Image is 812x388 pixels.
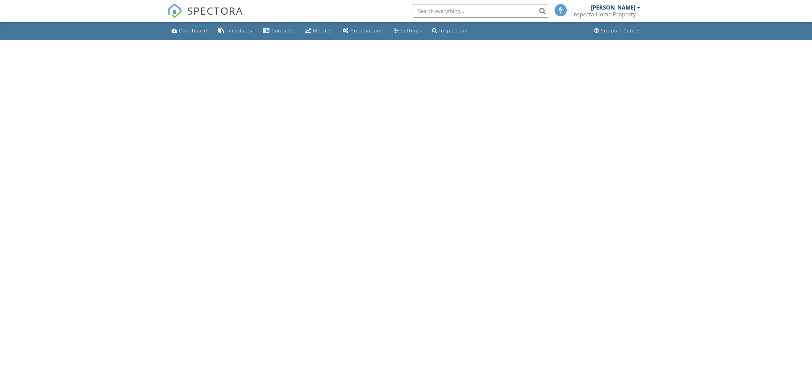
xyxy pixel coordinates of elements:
[591,25,644,37] a: Support Center
[179,27,207,34] div: Dashboard
[313,27,332,34] div: Metrics
[591,4,635,11] div: [PERSON_NAME]
[439,27,469,34] div: Inspections
[167,3,182,18] img: The Best Home Inspection Software - Spectora
[261,25,297,37] a: Contacts
[187,3,243,18] span: SPECTORA
[391,25,424,37] a: Settings
[413,4,549,18] input: Search everything...
[226,27,252,34] div: Templates
[216,25,255,37] a: Templates
[302,25,335,37] a: Metrics
[572,11,640,18] div: Inspecta-Home Property Inspections
[601,27,641,34] div: Support Center
[351,27,383,34] div: Automations
[167,9,243,24] a: SPECTORA
[271,27,294,34] div: Contacts
[169,25,210,37] a: Dashboard
[429,25,472,37] a: Inspections
[340,25,386,37] a: Automations (Basic)
[401,27,421,34] div: Settings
